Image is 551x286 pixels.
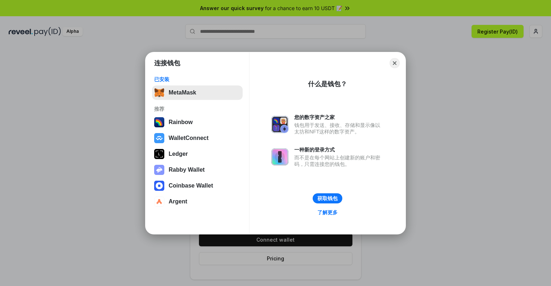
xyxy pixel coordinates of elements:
div: Argent [169,198,187,205]
button: Ledger [152,147,243,161]
div: Rabby Wallet [169,167,205,173]
button: 获取钱包 [313,193,342,203]
img: svg+xml,%3Csvg%20width%3D%2228%22%20height%3D%2228%22%20viewBox%3D%220%200%2028%2028%22%20fill%3D... [154,197,164,207]
div: 了解更多 [317,209,338,216]
a: 了解更多 [313,208,342,217]
button: MetaMask [152,85,243,100]
div: 一种新的登录方式 [294,146,384,153]
div: Ledger [169,151,188,157]
img: svg+xml,%3Csvg%20xmlns%3D%22http%3A%2F%2Fwww.w3.org%2F2000%2Fsvg%22%20fill%3D%22none%22%20viewBox... [154,165,164,175]
img: svg+xml,%3Csvg%20width%3D%2228%22%20height%3D%2228%22%20viewBox%3D%220%200%2028%2028%22%20fill%3D... [154,181,164,191]
div: 什么是钱包？ [308,80,347,88]
img: svg+xml,%3Csvg%20xmlns%3D%22http%3A%2F%2Fwww.w3.org%2F2000%2Fsvg%22%20fill%3D%22none%22%20viewBox... [271,148,288,166]
div: 钱包用于发送、接收、存储和显示像以太坊和NFT这样的数字资产。 [294,122,384,135]
button: WalletConnect [152,131,243,145]
img: svg+xml,%3Csvg%20width%3D%22120%22%20height%3D%22120%22%20viewBox%3D%220%200%20120%20120%22%20fil... [154,117,164,127]
div: 而不是在每个网站上创建新的账户和密码，只需连接您的钱包。 [294,154,384,167]
div: 已安装 [154,76,240,83]
img: svg+xml,%3Csvg%20width%3D%2228%22%20height%3D%2228%22%20viewBox%3D%220%200%2028%2028%22%20fill%3D... [154,133,164,143]
div: MetaMask [169,89,196,96]
h1: 连接钱包 [154,59,180,67]
div: 推荐 [154,106,240,112]
button: Argent [152,194,243,209]
div: Coinbase Wallet [169,182,213,189]
img: svg+xml,%3Csvg%20xmlns%3D%22http%3A%2F%2Fwww.w3.org%2F2000%2Fsvg%22%20width%3D%2228%22%20height%3... [154,149,164,159]
img: svg+xml,%3Csvg%20xmlns%3D%22http%3A%2F%2Fwww.w3.org%2F2000%2Fsvg%22%20fill%3D%22none%22%20viewBox... [271,116,288,133]
div: 您的数字资产之家 [294,114,384,120]
button: Coinbase Wallet [152,179,243,193]
div: 获取钱包 [317,195,338,202]
button: Rainbow [152,115,243,129]
button: Rabby Wallet [152,163,243,177]
img: svg+xml,%3Csvg%20fill%3D%22none%22%20height%3D%2233%22%20viewBox%3D%220%200%2035%2033%22%20width%... [154,88,164,98]
button: Close [390,58,400,68]
div: WalletConnect [169,135,209,141]
div: Rainbow [169,119,193,126]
